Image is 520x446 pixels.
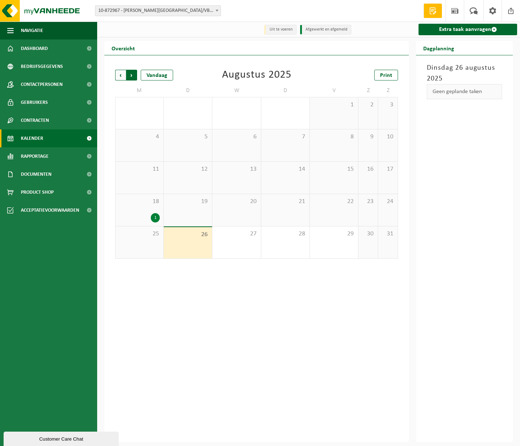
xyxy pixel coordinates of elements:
span: 22 [313,198,354,206]
span: Contracten [21,111,49,129]
span: Bedrijfsgegevens [21,58,63,75]
span: Documenten [21,165,51,183]
span: 28 [265,230,306,238]
span: 12 [167,165,208,173]
span: Navigatie [21,22,43,40]
h2: Overzicht [104,41,142,55]
span: Acceptatievoorwaarden [21,201,79,219]
td: V [310,84,358,97]
a: Extra taak aanvragen [419,24,517,35]
h3: Dinsdag 26 augustus 2025 [427,63,502,84]
span: 21 [265,198,306,206]
span: 11 [119,165,160,173]
span: 8 [313,133,354,141]
span: 10-872967 - OSCAR ROMERO COLLEGE/VBS MINNESTRAAL - LEBBEKE [95,5,221,16]
div: 1 [151,213,160,222]
td: D [261,84,310,97]
td: D [164,84,212,97]
span: 1 [313,101,354,109]
span: Print [380,73,392,78]
span: 9 [362,133,374,141]
span: 26 [167,231,208,239]
span: Contactpersonen [21,75,63,93]
span: 31 [382,230,394,238]
div: Augustus 2025 [222,70,291,81]
span: Volgende [126,70,137,81]
span: 14 [265,165,306,173]
span: 23 [362,198,374,206]
li: Afgewerkt en afgemeld [300,25,351,35]
span: 25 [119,230,160,238]
span: 19 [167,198,208,206]
span: 27 [216,230,257,238]
td: Z [358,84,378,97]
div: Geen geplande taken [427,84,502,99]
td: M [115,84,164,97]
span: Dashboard [21,40,48,58]
span: 6 [216,133,257,141]
span: 29 [313,230,354,238]
span: 3 [382,101,394,109]
span: Vorige [115,70,126,81]
span: 30 [362,230,374,238]
span: 18 [119,198,160,206]
a: Print [374,70,398,81]
span: 20 [216,198,257,206]
span: Product Shop [21,183,54,201]
span: 10 [382,133,394,141]
li: Uit te voeren [264,25,297,35]
td: W [212,84,261,97]
span: 16 [362,165,374,173]
span: 7 [265,133,306,141]
div: Vandaag [141,70,173,81]
span: 13 [216,165,257,173]
span: 2 [362,101,374,109]
span: 24 [382,198,394,206]
span: 5 [167,133,208,141]
span: 15 [313,165,354,173]
td: Z [378,84,398,97]
span: Gebruikers [21,93,48,111]
span: Kalender [21,129,43,147]
iframe: chat widget [4,430,120,446]
span: Rapportage [21,147,49,165]
span: 4 [119,133,160,141]
span: 17 [382,165,394,173]
h2: Dagplanning [416,41,461,55]
span: 10-872967 - OSCAR ROMERO COLLEGE/VBS MINNESTRAAL - LEBBEKE [95,6,221,16]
